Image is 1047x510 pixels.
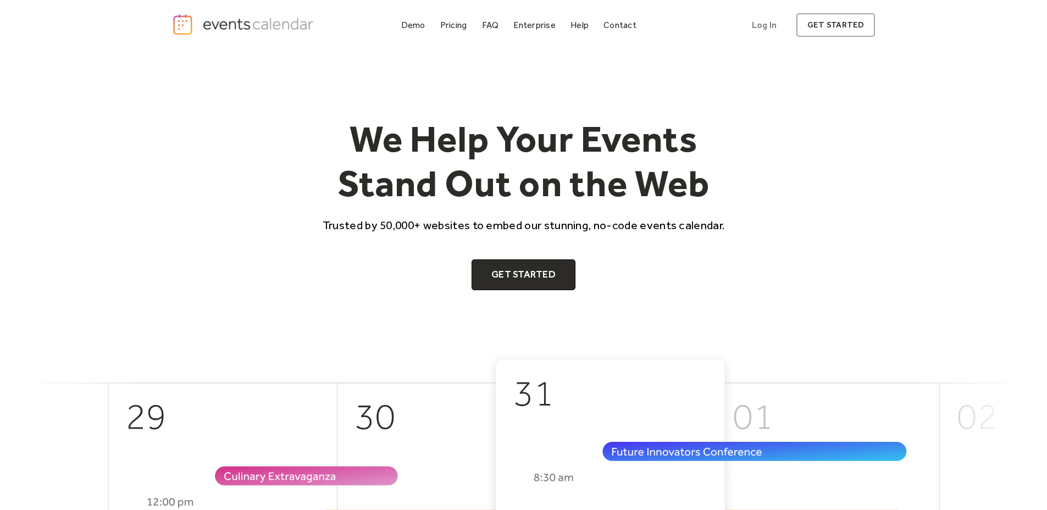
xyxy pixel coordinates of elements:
[172,13,317,36] a: home
[796,13,875,37] a: get started
[509,18,559,32] a: Enterprise
[603,22,636,28] div: Contact
[436,18,472,32] a: Pricing
[401,22,425,28] div: Demo
[599,18,641,32] a: Contact
[570,22,589,28] div: Help
[440,22,467,28] div: Pricing
[397,18,430,32] a: Demo
[313,117,735,206] h1: We Help Your Events Stand Out on the Web
[472,259,575,290] a: Get Started
[478,18,503,32] a: FAQ
[313,217,735,233] p: Trusted by 50,000+ websites to embed our stunning, no-code events calendar.
[482,22,499,28] div: FAQ
[566,18,593,32] a: Help
[741,13,788,37] a: Log In
[513,22,555,28] div: Enterprise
